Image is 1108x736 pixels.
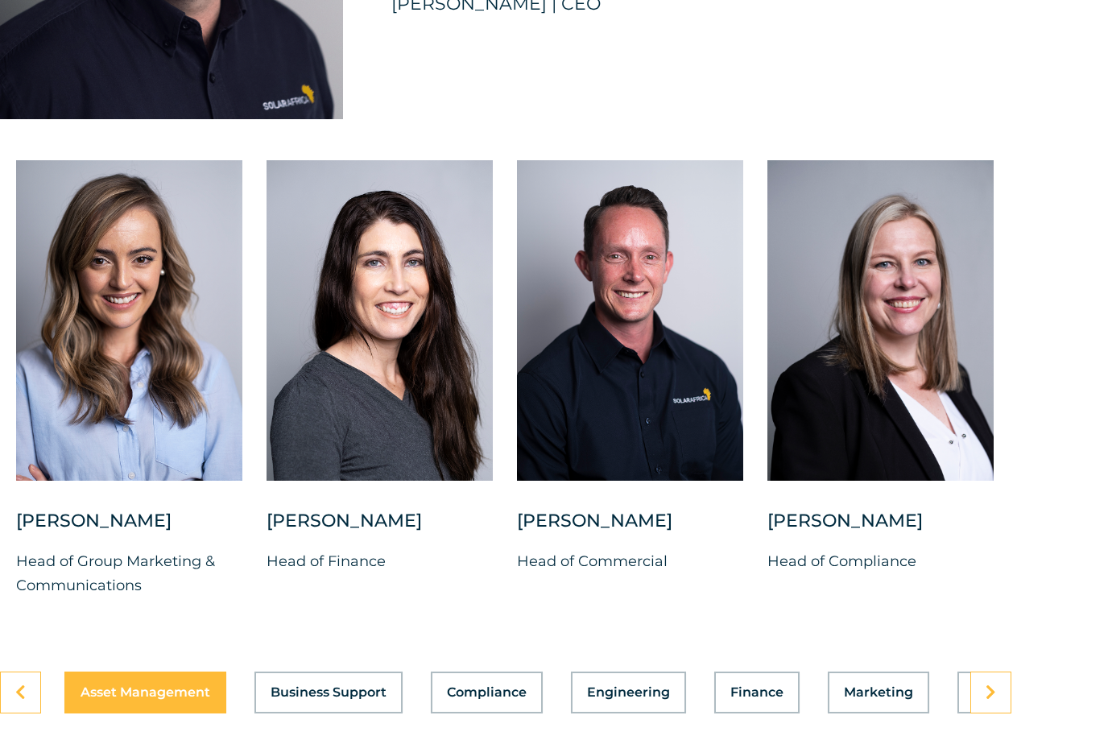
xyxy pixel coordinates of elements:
[767,549,994,573] p: Head of Compliance
[517,509,743,549] div: [PERSON_NAME]
[267,509,493,549] div: [PERSON_NAME]
[16,549,242,597] p: Head of Group Marketing & Communications
[271,686,387,699] span: Business Support
[16,509,242,549] div: [PERSON_NAME]
[587,686,670,699] span: Engineering
[447,686,527,699] span: Compliance
[81,686,210,699] span: Asset Management
[517,549,743,573] p: Head of Commercial
[844,686,913,699] span: Marketing
[730,686,783,699] span: Finance
[767,509,994,549] div: [PERSON_NAME]
[267,549,493,573] p: Head of Finance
